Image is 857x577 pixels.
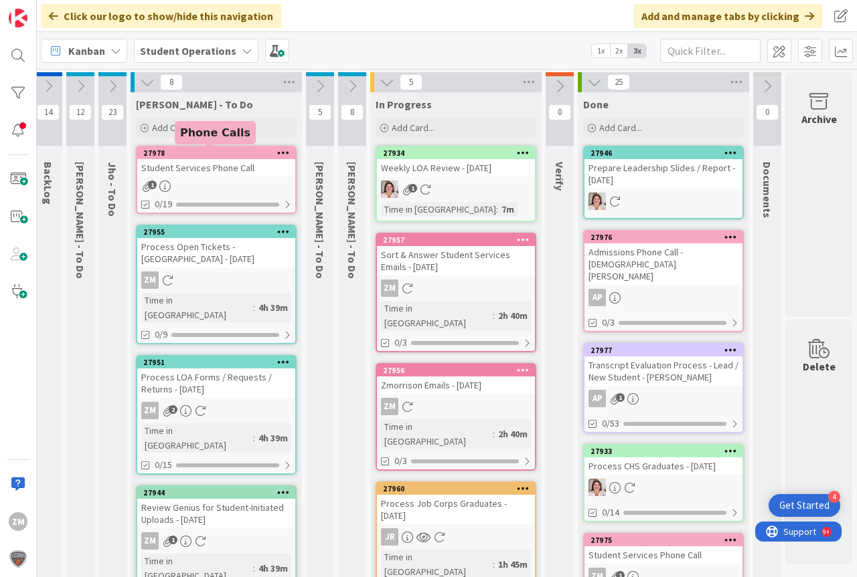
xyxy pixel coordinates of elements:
div: 27977Transcript Evaluation Process - Lead / New Student - [PERSON_NAME] [585,344,743,386]
div: Student Services Phone Call [585,546,743,564]
span: 8 [341,104,364,120]
div: 27956 [383,366,535,375]
div: ZM [137,402,295,419]
div: Time in [GEOGRAPHIC_DATA] [381,301,493,330]
div: Zmorrison Emails - [DATE] [377,376,535,394]
div: Transcript Evaluation Process - Lead / New Student - [PERSON_NAME] [585,356,743,386]
div: Archive [801,111,837,127]
div: 7m [498,202,518,217]
img: avatar [9,550,27,568]
div: 27978Student Services Phone Call [137,147,295,177]
div: 27978 [137,147,295,159]
div: ZM [381,279,398,297]
div: 27933 [591,447,743,456]
span: 14 [37,104,60,120]
div: 27975Student Services Phone Call [585,534,743,564]
div: 27946Prepare Leadership Slides / Report - [DATE] [585,147,743,189]
span: Verify [553,162,566,191]
div: 27975 [585,534,743,546]
a: 27977Transcript Evaluation Process - Lead / New Student - [PERSON_NAME]AP0/53 [583,343,744,433]
div: 27960 [383,484,535,493]
div: 4h 39m [255,300,291,315]
span: BackLog [42,162,55,205]
div: Student Services Phone Call [137,159,295,177]
div: 2h 40m [495,427,531,441]
div: ZM [137,271,295,289]
span: 0/3 [602,316,615,330]
span: 5 [400,74,422,90]
a: 27951Process LOA Forms / Requests / Returns - [DATE]ZMTime in [GEOGRAPHIC_DATA]:4h 39m0/15 [136,355,297,475]
h5: Phone Calls [180,126,250,139]
div: Add and manage tabs by clicking [633,4,822,28]
div: Click our logo to show/hide this navigation [41,4,281,28]
span: : [496,202,498,217]
div: 27944 [137,487,295,499]
span: : [493,308,495,323]
a: 27956Zmorrison Emails - [DATE]ZMTime in [GEOGRAPHIC_DATA]:2h 40m0/3 [376,363,536,471]
span: 1 [616,393,625,402]
div: 4 [828,491,840,503]
span: Eric - To Do [313,162,327,279]
div: Process CHS Graduates - [DATE] [585,457,743,475]
div: 27934 [383,148,535,158]
span: 0/14 [602,505,619,520]
div: 27960Process Job Corps Graduates - [DATE] [377,483,535,524]
a: 27976Admissions Phone Call - [DEMOGRAPHIC_DATA][PERSON_NAME]AP0/3 [583,230,744,332]
span: 0/9 [155,328,167,342]
span: 1 [169,536,177,544]
div: ZM [381,398,398,415]
span: Kanban [68,43,105,59]
div: JR [377,528,535,546]
span: Zaida - To Do [136,98,253,111]
div: 27944Review Genius for Student-Initiated Uploads - [DATE] [137,487,295,528]
div: ZM [141,402,159,419]
div: 27976Admissions Phone Call - [DEMOGRAPHIC_DATA][PERSON_NAME] [585,231,743,285]
input: Quick Filter... [660,39,761,63]
div: ZM [9,512,27,531]
div: 27944 [143,488,295,497]
div: 4h 39m [255,561,291,576]
span: : [253,431,255,445]
span: 0/3 [394,454,407,468]
span: 5 [309,104,331,120]
div: 27951Process LOA Forms / Requests / Returns - [DATE] [137,356,295,398]
a: 27957Sort & Answer Student Services Emails - [DATE]ZMTime in [GEOGRAPHIC_DATA]:2h 40m0/3 [376,233,536,352]
div: 27933Process CHS Graduates - [DATE] [585,445,743,475]
div: 27960 [377,483,535,495]
div: 27956 [377,364,535,376]
div: Weekly LOA Review - [DATE] [377,159,535,177]
span: 0/15 [155,458,172,472]
span: 23 [101,104,124,120]
span: Amanda - To Do [345,162,359,279]
span: 1x [592,44,610,57]
div: 27976 [591,233,743,242]
div: 27933 [585,445,743,457]
div: 27946 [591,148,743,158]
div: Get Started [779,499,830,512]
span: : [493,557,495,572]
span: 1 [408,184,417,193]
div: 27957 [377,234,535,246]
div: ZM [377,398,535,415]
img: EW [381,181,398,198]
div: JR [381,528,398,546]
div: 27957Sort & Answer Student Services Emails - [DATE] [377,234,535,275]
div: Time in [GEOGRAPHIC_DATA] [141,293,253,322]
div: EW [585,193,743,210]
div: 27955 [137,226,295,238]
div: 27934 [377,147,535,159]
span: Support [28,2,61,18]
div: 1h 45m [495,557,531,572]
span: Add Card... [599,122,642,134]
div: Delete [803,358,836,374]
a: 27978Student Services Phone Call0/19 [136,146,297,214]
img: EW [589,193,606,210]
div: Time in [GEOGRAPHIC_DATA] [381,419,493,449]
div: 27978 [143,148,295,158]
div: 27946 [585,147,743,159]
span: 0/53 [602,417,619,431]
div: 27975 [591,536,743,545]
div: 27977 [591,346,743,355]
div: ZM [137,532,295,550]
div: Process LOA Forms / Requests / Returns - [DATE] [137,368,295,398]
